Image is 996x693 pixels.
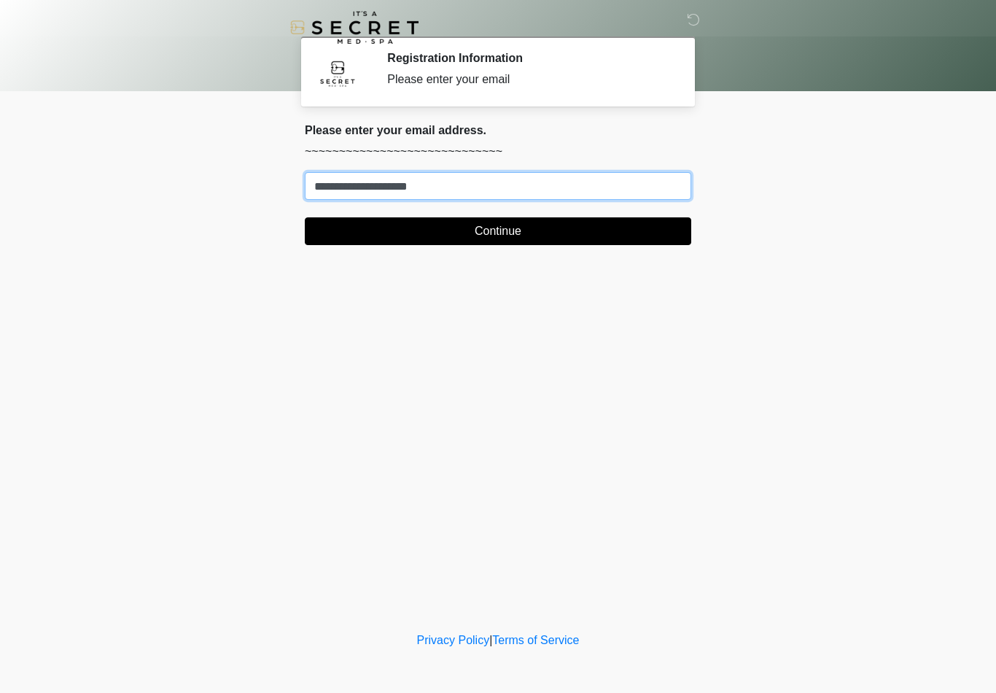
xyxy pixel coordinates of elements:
[492,634,579,646] a: Terms of Service
[305,143,691,160] p: ~~~~~~~~~~~~~~~~~~~~~~~~~~~~~
[290,11,419,44] img: It's A Secret Med Spa Logo
[387,51,669,65] h2: Registration Information
[305,217,691,245] button: Continue
[417,634,490,646] a: Privacy Policy
[305,123,691,137] h2: Please enter your email address.
[387,71,669,88] div: Please enter your email
[316,51,359,95] img: Agent Avatar
[489,634,492,646] a: |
